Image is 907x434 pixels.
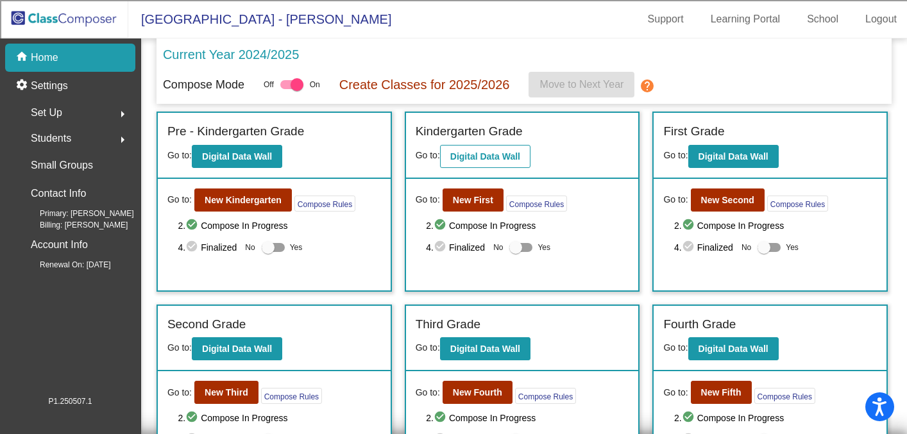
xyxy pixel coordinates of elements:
[5,190,902,201] div: Newspaper
[453,387,502,397] b: New Fourth
[31,50,58,65] p: Home
[167,122,304,141] label: Pre - Kindergarten Grade
[5,40,902,51] div: Delete
[5,272,902,284] div: This outline has no content. Would you like to delete it?
[5,86,902,97] div: Move To ...
[310,79,320,90] span: On
[294,196,355,212] button: Compose Rules
[5,353,902,365] div: New source
[5,121,902,132] div: Download
[264,79,274,90] span: Off
[31,185,86,203] p: Contact Info
[674,240,735,255] span: 4. Finalized
[31,104,62,122] span: Set Up
[185,240,201,255] mat-icon: check_circle
[5,411,902,422] div: MORE
[185,218,201,233] mat-icon: check_circle
[178,410,381,426] span: 2. Compose In Progress
[5,365,902,376] div: SAVE
[540,79,624,90] span: Move to Next Year
[5,296,902,307] div: DELETE
[426,240,487,255] span: 4. Finalized
[5,307,902,319] div: Move to ...
[682,218,697,233] mat-icon: check_circle
[688,337,779,360] button: Digital Data Wall
[192,337,282,360] button: Digital Data Wall
[167,150,192,160] span: Go to:
[453,195,493,205] b: New First
[167,193,192,206] span: Go to:
[663,193,688,206] span: Go to:
[529,72,634,97] button: Move to Next Year
[5,261,902,272] div: ???
[15,50,31,65] mat-icon: home
[339,75,510,94] p: Create Classes for 2025/2026
[688,145,779,168] button: Digital Data Wall
[691,381,752,404] button: New Fifth
[115,132,130,147] mat-icon: arrow_right
[178,218,381,233] span: 2. Compose In Progress
[5,319,902,330] div: Home
[699,151,768,162] b: Digital Data Wall
[5,388,902,399] div: WEBSITE
[31,236,88,254] p: Account Info
[167,386,192,399] span: Go to:
[5,284,902,296] div: SAVE AND GO HOME
[663,342,688,353] span: Go to:
[178,240,239,255] span: 4. Finalized
[440,145,530,168] button: Digital Data Wall
[185,410,201,426] mat-icon: check_circle
[434,410,449,426] mat-icon: check_circle
[426,410,629,426] span: 2. Compose In Progress
[674,218,877,233] span: 2. Compose In Progress
[5,5,902,17] div: Sort A > Z
[450,344,520,354] b: Digital Data Wall
[205,195,282,205] b: New Kindergarten
[506,196,567,212] button: Compose Rules
[163,76,244,94] p: Compose Mode
[443,188,504,212] button: New First
[416,122,523,141] label: Kindergarten Grade
[663,122,724,141] label: First Grade
[5,28,902,40] div: Move To ...
[167,342,192,353] span: Go to:
[416,342,440,353] span: Go to:
[192,145,282,168] button: Digital Data Wall
[443,381,513,404] button: New Fourth
[434,240,449,255] mat-icon: check_circle
[194,381,259,404] button: New Third
[31,78,68,94] p: Settings
[682,240,697,255] mat-icon: check_circle
[754,388,815,404] button: Compose Rules
[426,218,629,233] span: 2. Compose In Progress
[5,155,902,167] div: Search for Source
[290,240,303,255] span: Yes
[5,51,902,63] div: Options
[5,201,902,213] div: Television/Radio
[115,106,130,122] mat-icon: arrow_right
[440,337,530,360] button: Digital Data Wall
[663,315,736,334] label: Fourth Grade
[640,78,655,94] mat-icon: help
[163,45,299,64] p: Current Year 2024/2025
[5,167,902,178] div: Journal
[205,387,248,397] b: New Third
[31,156,93,174] p: Small Groups
[742,242,751,253] span: No
[701,195,754,205] b: New Second
[31,129,71,147] span: Students
[19,219,128,231] span: Billing: [PERSON_NAME]
[5,144,902,155] div: Add Outline Template
[538,240,550,255] span: Yes
[5,178,902,190] div: Magazine
[202,344,272,354] b: Digital Data Wall
[5,63,902,74] div: Sign out
[261,388,322,404] button: Compose Rules
[786,240,799,255] span: Yes
[19,208,134,219] span: Primary: [PERSON_NAME]
[450,151,520,162] b: Digital Data Wall
[5,249,902,261] div: CANCEL
[767,196,828,212] button: Compose Rules
[194,188,292,212] button: New Kindergarten
[5,224,902,236] div: TODO: put dlg title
